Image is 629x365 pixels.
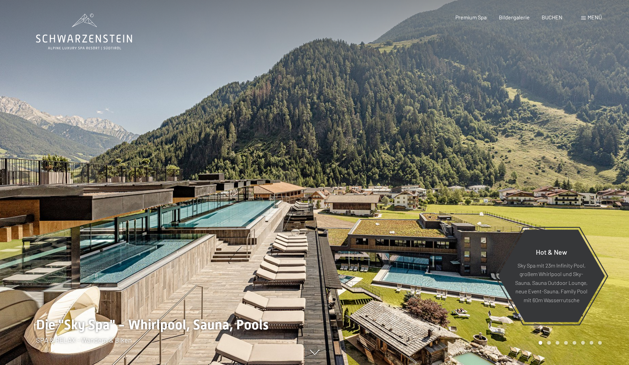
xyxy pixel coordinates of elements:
[564,341,568,345] div: Carousel Page 4
[539,341,542,345] div: Carousel Page 1 (Current Slide)
[581,341,585,345] div: Carousel Page 6
[536,341,602,345] div: Carousel Pagination
[556,341,559,345] div: Carousel Page 3
[514,261,588,304] p: Sky Spa mit 23m Infinity Pool, großem Whirlpool und Sky-Sauna, Sauna Outdoor Lounge, neue Event-S...
[455,14,487,20] a: Premium Spa
[573,341,576,345] div: Carousel Page 5
[590,341,593,345] div: Carousel Page 7
[542,14,562,20] a: BUCHEN
[497,229,605,323] a: Hot & New Sky Spa mit 23m Infinity Pool, großem Whirlpool und Sky-Sauna, Sauna Outdoor Lounge, ne...
[536,248,567,256] span: Hot & New
[499,14,530,20] a: Bildergalerie
[598,341,602,345] div: Carousel Page 8
[547,341,551,345] div: Carousel Page 2
[588,14,602,20] span: Menü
